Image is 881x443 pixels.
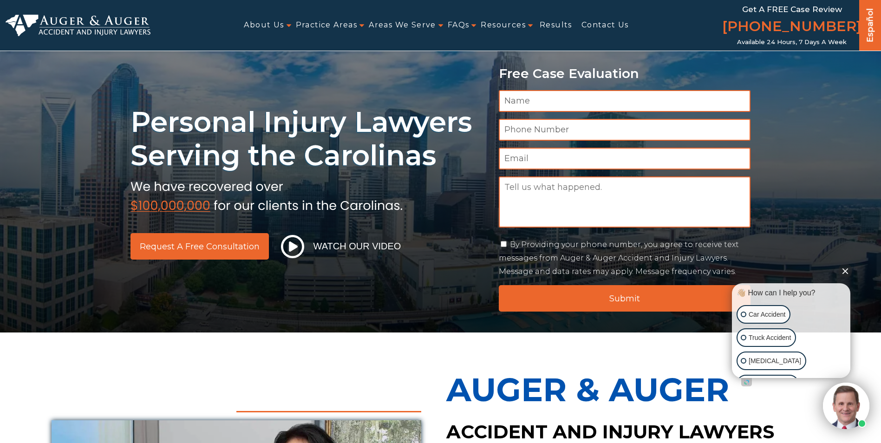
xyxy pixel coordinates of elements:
input: Email [499,148,751,169]
a: Results [540,15,572,36]
a: [PHONE_NUMBER] [722,16,861,39]
img: Intaker widget Avatar [823,383,869,429]
a: Request a Free Consultation [131,233,269,260]
a: About Us [244,15,284,36]
a: Resources [481,15,526,36]
div: 👋🏼 How can I help you? [734,288,848,298]
input: Phone Number [499,119,751,141]
h1: Personal Injury Lawyers Serving the Carolinas [131,105,488,172]
p: Car Accident [749,309,785,320]
a: Contact Us [581,15,629,36]
button: Close Intaker Chat Widget [839,264,852,277]
button: Watch Our Video [278,235,404,259]
img: Auger & Auger Accident and Injury Lawyers Logo [6,14,150,37]
p: Free Case Evaluation [499,66,751,81]
input: Submit [499,285,751,312]
span: Request a Free Consultation [140,242,260,251]
a: Practice Areas [296,15,358,36]
p: [MEDICAL_DATA] [749,355,801,367]
label: By Providing your phone number, you agree to receive text messages from Auger & Auger Accident an... [499,240,739,276]
input: Name [499,90,751,112]
p: Truck Accident [749,332,791,344]
a: Open intaker chat [741,378,752,386]
span: Available 24 Hours, 7 Days a Week [737,39,847,46]
p: Auger & Auger [446,360,830,419]
a: FAQs [448,15,470,36]
span: Get a FREE Case Review [742,5,842,14]
img: sub text [131,177,403,212]
a: Areas We Serve [369,15,436,36]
